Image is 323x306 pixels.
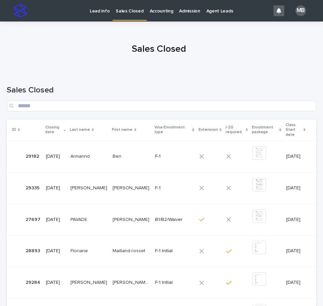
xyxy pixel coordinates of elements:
[113,216,151,223] p: [PERSON_NAME]
[295,5,306,16] div: MB
[45,124,62,136] p: Closing date
[286,185,306,191] p: [DATE]
[112,126,133,133] p: First name
[286,280,306,285] p: [DATE]
[155,154,193,159] p: F-1
[7,267,316,299] tr: 2928429284 [DATE][PERSON_NAME][PERSON_NAME] [PERSON_NAME] [PERSON_NAME][PERSON_NAME] [PERSON_NAME...
[7,85,316,95] h1: Sales Closed
[26,278,41,285] p: 29284
[113,152,123,159] p: Ben
[46,217,65,223] p: [DATE]
[7,44,311,55] h1: Sales Closed
[155,280,193,285] p: F-1 Initial
[46,248,65,254] p: [DATE]
[26,184,41,191] p: 29335
[199,126,218,133] p: Extension
[286,217,306,223] p: [DATE]
[70,126,90,133] p: Last name
[70,152,91,159] p: Armanno
[226,124,244,136] p: I-20 required
[286,121,302,139] p: Class Start date
[26,216,42,223] p: 27697
[26,247,41,254] p: 28893
[7,172,316,204] tr: 2933529335 [DATE][PERSON_NAME][PERSON_NAME] [PERSON_NAME][PERSON_NAME] F-1[DATE]
[113,184,151,191] p: [PERSON_NAME]
[286,154,306,159] p: [DATE]
[12,126,16,133] p: ID
[7,204,316,235] tr: 2769727697 [DATE]PAVADEPAVADE [PERSON_NAME][PERSON_NAME] B1/B2/Waiver[DATE]
[7,141,316,172] tr: 2918229182 [DATE]ArmannoArmanno BenBen F-1[DATE]
[70,247,89,254] p: Floriane
[155,185,193,191] p: F-1
[154,124,191,136] p: Visa Enrollment type
[70,216,89,223] p: PAVADE
[252,124,277,136] p: Enrollment package
[286,248,306,254] p: [DATE]
[113,247,147,254] p: Mailland-rosset
[70,184,109,191] p: Alonso Dominguez
[113,278,151,285] p: Noah Jean Joseph
[46,185,65,191] p: [DATE]
[7,101,316,111] input: Search
[46,280,65,285] p: [DATE]
[155,248,193,254] p: F-1 Initial
[26,152,40,159] p: 29182
[155,217,193,223] p: B1/B2/Waiver
[13,4,27,17] img: stacker-logo-s-only.png
[70,278,109,285] p: [PERSON_NAME]
[7,235,316,267] tr: 2889328893 [DATE]FlorianeFloriane Mailland-rossetMailland-rosset F-1 Initial[DATE]
[46,154,65,159] p: [DATE]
